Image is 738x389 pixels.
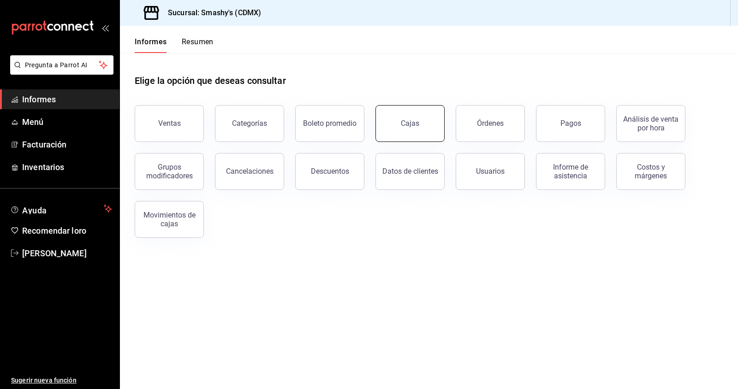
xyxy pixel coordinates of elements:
[101,24,109,31] button: abrir_cajón_menú
[295,153,364,190] button: Descuentos
[135,37,214,53] div: pestañas de navegación
[22,206,47,215] font: Ayuda
[616,105,685,142] button: Análisis de venta por hora
[22,226,86,236] font: Recomendar loro
[6,67,113,77] a: Pregunta a Parrot AI
[22,117,44,127] font: Menú
[22,162,64,172] font: Inventarios
[623,115,678,132] font: Análisis de venta por hora
[536,105,605,142] button: Pagos
[135,75,286,86] font: Elige la opción que deseas consultar
[158,119,181,128] font: Ventas
[143,211,196,228] font: Movimientos de cajas
[616,153,685,190] button: Costos y márgenes
[146,163,193,180] font: Grupos modificadores
[536,153,605,190] button: Informe de asistencia
[135,37,167,46] font: Informes
[553,163,588,180] font: Informe de asistencia
[135,105,204,142] button: Ventas
[375,105,445,142] button: Cajas
[476,167,505,176] font: Usuarios
[311,167,349,176] font: Descuentos
[560,119,581,128] font: Pagos
[382,167,438,176] font: Datos de clientes
[25,61,88,69] font: Pregunta a Parrot AI
[182,37,214,46] font: Resumen
[635,163,667,180] font: Costos y márgenes
[303,119,357,128] font: Boleto promedio
[375,153,445,190] button: Datos de clientes
[456,153,525,190] button: Usuarios
[11,377,77,384] font: Sugerir nueva función
[215,105,284,142] button: Categorías
[135,201,204,238] button: Movimientos de cajas
[226,167,274,176] font: Cancelaciones
[401,119,419,128] font: Cajas
[22,94,56,104] font: Informes
[135,153,204,190] button: Grupos modificadores
[10,55,113,75] button: Pregunta a Parrot AI
[477,119,504,128] font: Órdenes
[232,119,267,128] font: Categorías
[168,8,261,17] font: Sucursal: Smashy's (CDMX)
[295,105,364,142] button: Boleto promedio
[456,105,525,142] button: Órdenes
[22,140,66,149] font: Facturación
[215,153,284,190] button: Cancelaciones
[22,248,87,258] font: [PERSON_NAME]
